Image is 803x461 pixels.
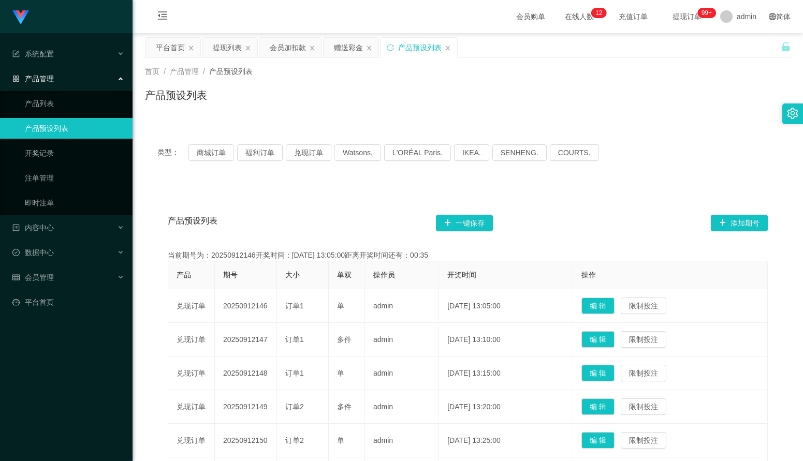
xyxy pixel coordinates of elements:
[769,13,776,20] i: 图标: global
[215,323,277,356] td: 20250912147
[157,144,188,161] span: 类型：
[168,215,217,231] span: 产品预设列表
[436,215,493,231] button: 图标: plus一键保存
[12,248,54,257] span: 数据中心
[595,8,599,18] p: 1
[188,45,194,51] i: 图标: close
[209,67,253,76] span: 产品预设列表
[337,403,352,411] span: 多件
[12,249,20,256] i: 图标: check-circle-o
[365,424,439,457] td: admin
[270,38,306,57] div: 会员加扣款
[285,403,304,411] span: 订单2
[188,144,234,161] button: 商城订单
[168,323,215,356] td: 兑现订单
[213,38,242,57] div: 提现列表
[12,50,20,57] i: 图标: form
[337,271,352,279] span: 单双
[286,144,331,161] button: 兑现订单
[621,398,666,415] button: 限制投注
[334,38,363,57] div: 赠送彩金
[591,8,606,18] sup: 12
[581,331,615,348] button: 编 辑
[787,108,798,119] i: 图标: setting
[145,1,180,34] i: 图标: menu-fold
[285,369,304,377] span: 订单1
[215,424,277,457] td: 20250912150
[12,274,20,281] i: 图标: table
[168,390,215,424] td: 兑现订单
[581,298,615,314] button: 编 辑
[697,8,716,18] sup: 1175
[12,273,54,281] span: 会员管理
[215,356,277,390] td: 20250912148
[285,271,300,279] span: 大小
[245,45,251,51] i: 图标: close
[599,8,603,18] p: 2
[223,271,238,279] span: 期号
[168,356,215,390] td: 兑现订单
[667,13,707,20] span: 提现订单
[25,192,124,213] a: 即时注单
[168,424,215,457] td: 兑现订单
[621,331,666,348] button: 限制投注
[12,224,54,232] span: 内容中心
[439,323,573,356] td: [DATE] 13:10:00
[454,144,489,161] button: IKEA.
[12,292,124,313] a: 图标: dashboard平台首页
[581,398,615,415] button: 编 辑
[156,38,185,57] div: 平台首页
[581,432,615,449] button: 编 辑
[439,356,573,390] td: [DATE] 13:15:00
[711,215,768,231] button: 图标: plus添加期号
[439,289,573,323] td: [DATE] 13:05:00
[387,44,394,51] i: 图标: sync
[550,144,599,161] button: COURTS.
[12,50,54,58] span: 系统配置
[337,369,344,377] span: 单
[581,365,615,381] button: 编 辑
[447,271,476,279] span: 开奖时间
[621,298,666,314] button: 限制投注
[215,289,277,323] td: 20250912146
[12,75,54,83] span: 产品管理
[365,390,439,424] td: admin
[337,436,344,444] span: 单
[373,271,395,279] span: 操作员
[337,302,344,310] span: 单
[170,67,199,76] span: 产品管理
[439,390,573,424] td: [DATE] 13:20:00
[614,13,653,20] span: 充值订单
[12,75,20,82] i: 图标: appstore-o
[365,289,439,323] td: admin
[12,224,20,231] i: 图标: profile
[168,250,768,261] div: 当前期号为：20250912146开奖时间：[DATE] 13:05:00距离开奖时间还有：00:35
[237,144,283,161] button: 福利订单
[337,335,352,344] span: 多件
[285,335,304,344] span: 订单1
[581,271,596,279] span: 操作
[145,67,159,76] span: 首页
[365,323,439,356] td: admin
[365,356,439,390] td: admin
[145,87,207,103] h1: 产品预设列表
[203,67,205,76] span: /
[215,390,277,424] td: 20250912149
[384,144,451,161] button: L'ORÉAL Paris.
[398,38,442,57] div: 产品预设列表
[560,13,599,20] span: 在线人数
[621,432,666,449] button: 限制投注
[309,45,315,51] i: 图标: close
[164,67,166,76] span: /
[445,45,451,51] i: 图标: close
[285,436,304,444] span: 订单2
[621,365,666,381] button: 限制投注
[366,45,372,51] i: 图标: close
[25,93,124,114] a: 产品列表
[25,143,124,163] a: 开奖记录
[12,10,29,25] img: logo.9652507e.png
[439,424,573,457] td: [DATE] 13:25:00
[168,289,215,323] td: 兑现订单
[25,168,124,188] a: 注单管理
[781,42,791,51] i: 图标: unlock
